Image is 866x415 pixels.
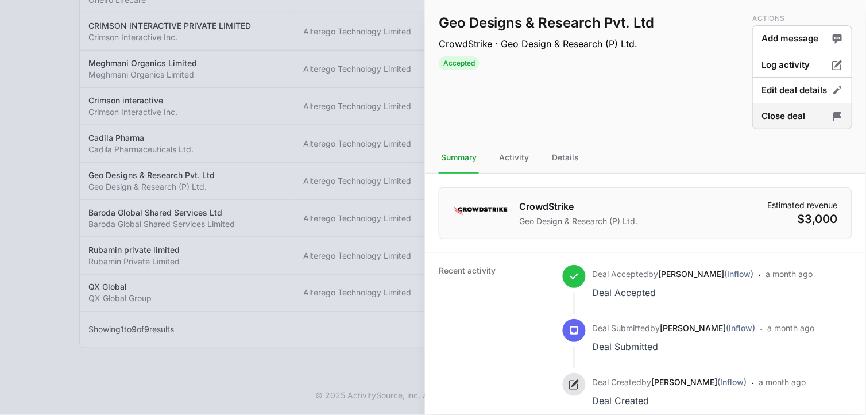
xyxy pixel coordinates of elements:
div: Deal actions [752,14,852,129]
div: Deal Submitted [593,339,756,355]
div: Details [550,143,582,174]
p: by [593,322,756,334]
div: Deal Created [593,393,747,409]
span: Deal Accepted [593,269,649,279]
a: [PERSON_NAME](Inflow) [659,269,754,279]
div: Summary [439,143,479,174]
h1: Geo Designs & Research Pvt. Ltd [439,14,655,32]
span: (Inflow) [725,269,754,279]
span: Deal Created [593,377,642,387]
p: CrowdStrike · Geo Design & Research (P) Ltd. [439,37,655,51]
time: a month ago [768,323,815,333]
span: Deal Submitted [593,323,651,333]
nav: Tabs [425,143,866,174]
time: a month ago [759,377,806,387]
p: by [593,268,754,280]
time: a month ago [766,269,813,279]
span: · [759,267,761,301]
img: CrowdStrike [453,199,508,222]
span: (Inflow) [726,323,756,333]
h1: CrowdStrike [520,199,638,213]
a: [PERSON_NAME](Inflow) [652,377,747,387]
button: Log activity [752,52,852,79]
span: · [752,375,755,409]
dt: Estimated revenue [768,199,838,211]
button: Edit deal details [752,77,852,104]
button: Add message [752,25,852,52]
div: Activity [497,143,532,174]
p: by [593,376,747,388]
p: Geo Design & Research (P) Ltd. [520,216,638,227]
dd: $3,000 [768,211,838,227]
span: · [760,321,763,355]
button: Close deal [752,103,852,130]
p: Actions [753,14,852,23]
span: (Inflow) [718,377,747,387]
a: [PERSON_NAME](Inflow) [660,323,756,333]
div: Deal Accepted [593,285,754,301]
